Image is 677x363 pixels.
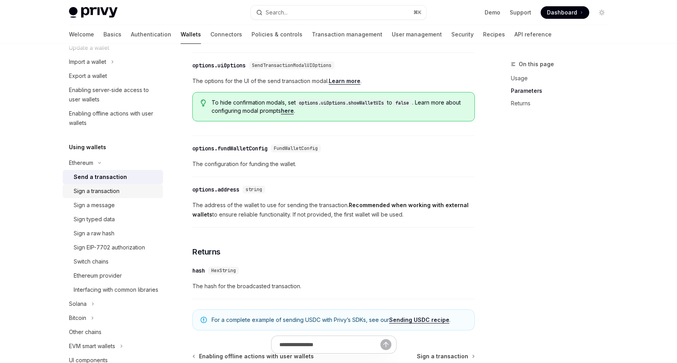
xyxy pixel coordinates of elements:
[519,60,554,69] span: On this page
[274,145,318,152] span: FundWalletConfig
[541,6,589,19] a: Dashboard
[63,283,163,297] a: Interfacing with common libraries
[74,172,127,182] div: Send a transaction
[69,57,106,67] div: Import a wallet
[69,7,118,18] img: light logo
[511,97,614,110] a: Returns
[63,269,163,283] a: Ethereum provider
[63,226,163,240] a: Sign a raw hash
[279,336,380,353] input: Ask a question...
[63,198,163,212] a: Sign a message
[210,25,242,44] a: Connectors
[74,285,158,294] div: Interfacing with common libraries
[63,240,163,255] a: Sign EIP-7702 authorization
[192,246,221,257] span: Returns
[510,9,531,16] a: Support
[69,313,86,323] div: Bitcoin
[63,156,163,170] button: Toggle Ethereum section
[192,186,239,193] div: options.address
[69,85,158,104] div: Enabling server-side access to user wallets
[212,316,467,324] span: For a complete example of sending USDC with Privy’s SDKs, see our .
[192,159,475,169] span: The configuration for funding the wallet.
[192,282,475,291] span: The hash for the broadcasted transaction.
[596,6,608,19] button: Toggle dark mode
[192,76,475,86] span: The options for the UI of the send transaction modal. .
[451,25,474,44] a: Security
[389,316,449,323] a: Sending USDC recipe
[329,78,360,85] a: Learn more
[74,229,114,238] div: Sign a raw hash
[251,5,426,20] button: Open search
[63,311,163,325] button: Toggle Bitcoin section
[74,271,122,280] div: Ethereum provider
[74,200,115,210] div: Sign a message
[69,109,158,128] div: Enabling offline actions with user wallets
[63,325,163,339] a: Other chains
[69,341,115,351] div: EVM smart wallets
[74,243,145,252] div: Sign EIP-7702 authorization
[74,186,119,196] div: Sign a transaction
[413,9,422,16] span: ⌘ K
[69,71,107,81] div: Export a wallet
[192,267,205,275] div: hash
[266,8,288,17] div: Search...
[201,99,206,107] svg: Tip
[392,99,412,107] code: false
[192,61,246,69] div: options.uiOptions
[252,62,331,69] span: SendTransactionModalUIOptions
[74,257,109,266] div: Switch chains
[483,25,505,44] a: Recipes
[281,107,294,114] a: here
[63,212,163,226] a: Sign typed data
[246,186,262,193] span: string
[69,158,93,168] div: Ethereum
[211,267,236,274] span: HexString
[63,83,163,107] a: Enabling server-side access to user wallets
[63,170,163,184] a: Send a transaction
[63,69,163,83] a: Export a wallet
[514,25,552,44] a: API reference
[74,215,115,224] div: Sign typed data
[192,144,268,152] div: options.fundWalletConfig
[69,327,101,337] div: Other chains
[63,297,163,311] button: Toggle Solana section
[63,55,163,69] button: Toggle Import a wallet section
[201,317,207,323] svg: Note
[69,299,87,309] div: Solana
[511,72,614,85] a: Usage
[103,25,121,44] a: Basics
[63,339,163,353] button: Toggle EVM smart wallets section
[69,143,106,152] h5: Using wallets
[511,85,614,97] a: Parameters
[192,200,475,219] span: The address of the wallet to use for sending the transaction. to ensure reliable functionality. I...
[63,184,163,198] a: Sign a transaction
[212,99,467,115] span: To hide confirmation modals, set to . Learn more about configuring modal prompts .
[547,9,577,16] span: Dashboard
[131,25,171,44] a: Authentication
[392,25,442,44] a: User management
[69,25,94,44] a: Welcome
[63,255,163,269] a: Switch chains
[252,25,302,44] a: Policies & controls
[485,9,500,16] a: Demo
[296,99,387,107] code: options.uiOptions.showWalletUIs
[312,25,382,44] a: Transaction management
[63,107,163,130] a: Enabling offline actions with user wallets
[181,25,201,44] a: Wallets
[380,339,391,350] button: Send message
